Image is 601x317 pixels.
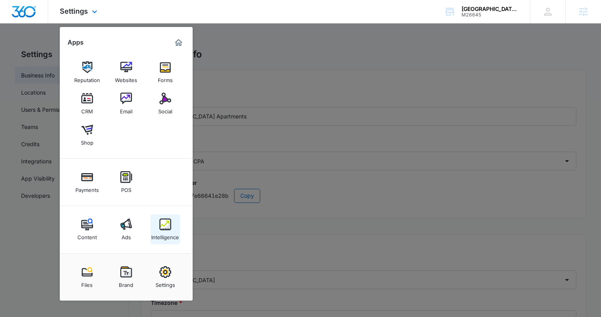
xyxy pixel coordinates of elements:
[122,230,131,240] div: Ads
[77,230,97,240] div: Content
[81,136,93,146] div: Shop
[72,262,102,292] a: Files
[461,12,519,18] div: account id
[72,167,102,197] a: Payments
[111,57,141,87] a: Websites
[72,215,102,244] a: Content
[60,7,88,15] span: Settings
[75,183,99,193] div: Payments
[150,262,180,292] a: Settings
[151,230,179,240] div: Intelligence
[111,167,141,197] a: POS
[111,89,141,118] a: Email
[74,73,100,83] div: Reputation
[72,120,102,150] a: Shop
[156,278,175,288] div: Settings
[81,278,93,288] div: Files
[150,57,180,87] a: Forms
[172,36,185,49] a: Marketing 360® Dashboard
[119,278,133,288] div: Brand
[120,104,132,115] div: Email
[72,89,102,118] a: CRM
[158,104,172,115] div: Social
[81,104,93,115] div: CRM
[111,262,141,292] a: Brand
[72,57,102,87] a: Reputation
[461,6,519,12] div: account name
[150,89,180,118] a: Social
[68,39,84,46] h2: Apps
[115,73,137,83] div: Websites
[111,215,141,244] a: Ads
[150,215,180,244] a: Intelligence
[158,73,173,83] div: Forms
[121,183,131,193] div: POS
